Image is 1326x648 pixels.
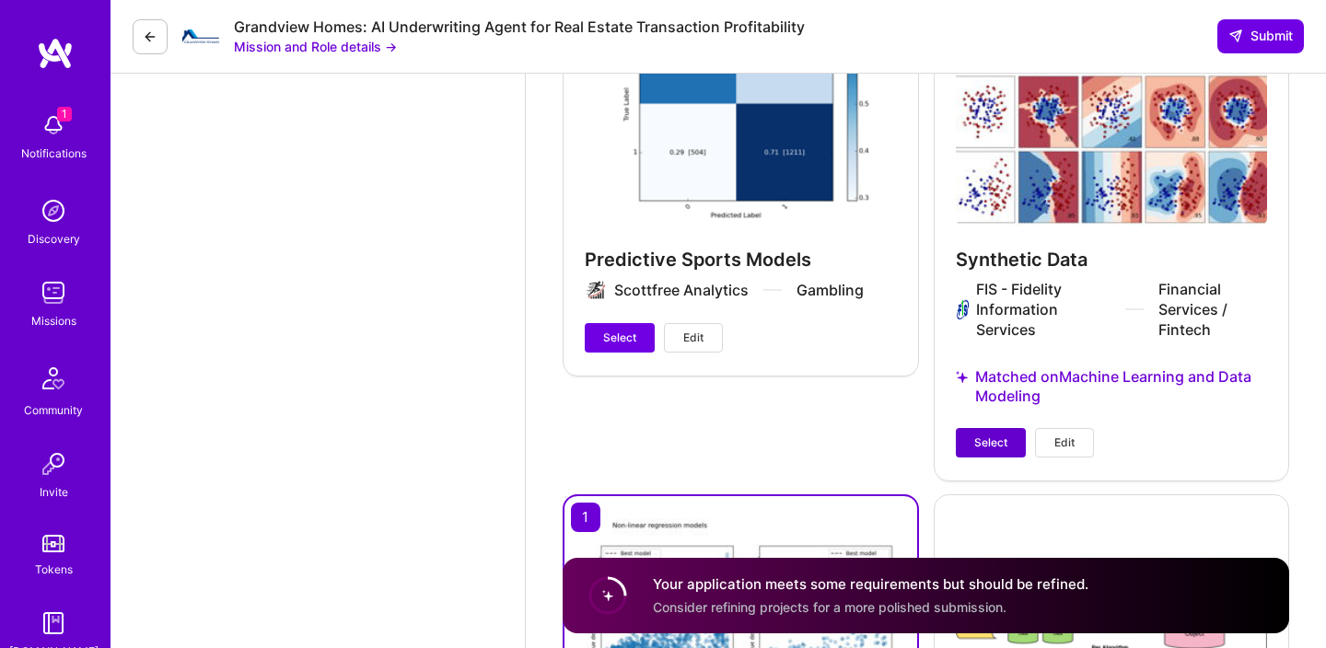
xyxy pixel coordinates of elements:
div: Tokens [35,560,73,579]
h4: Your application meets some requirements but should be refined. [653,574,1088,594]
span: Consider refining projects for a more polished submission. [653,599,1006,615]
img: Invite [35,445,72,482]
img: teamwork [35,274,72,311]
span: Submit [1228,27,1293,45]
div: Grandview Homes: AI Underwriting Agent for Real Estate Transaction Profitability [234,17,805,37]
div: Discovery [28,229,80,249]
div: Notifications [21,144,87,163]
button: Mission and Role details → [234,37,397,56]
div: Invite [40,482,68,502]
img: guide book [35,605,72,642]
span: Edit [1054,434,1075,451]
button: Edit [1035,428,1094,457]
img: discovery [35,192,72,229]
img: Company Logo [182,29,219,43]
span: Select [603,330,636,346]
img: tokens [42,535,64,552]
button: Select [585,323,655,353]
button: Submit [1217,19,1304,52]
i: icon SendLight [1228,29,1243,43]
div: Missions [31,311,76,330]
span: Edit [683,330,704,346]
button: Select [956,428,1026,457]
img: bell [35,107,72,144]
span: 1 [57,107,72,121]
div: Community [24,400,83,420]
span: Select [974,434,1007,451]
img: logo [37,37,74,70]
button: Edit [664,323,723,353]
img: Community [31,356,76,400]
i: icon LeftArrowDark [143,29,157,44]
